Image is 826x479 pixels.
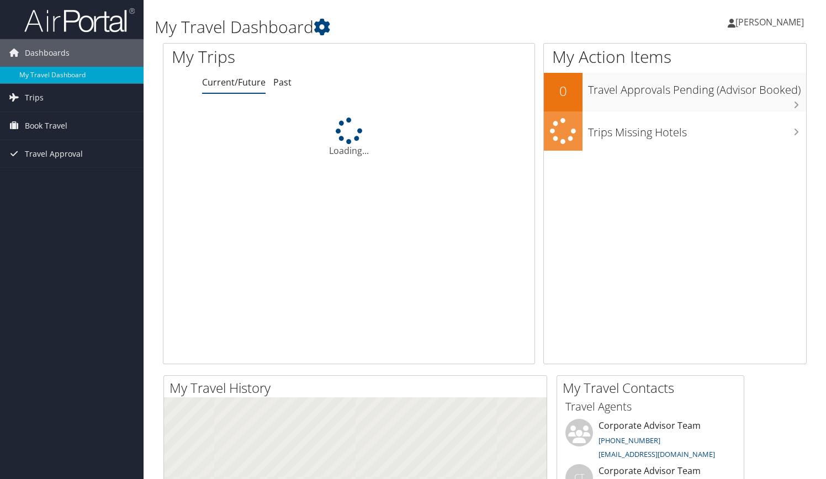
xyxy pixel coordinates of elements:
[588,119,806,140] h3: Trips Missing Hotels
[735,16,804,28] span: [PERSON_NAME]
[544,82,583,100] h2: 0
[172,45,372,68] h1: My Trips
[170,379,547,397] h2: My Travel History
[155,15,595,39] h1: My Travel Dashboard
[588,77,806,98] h3: Travel Approvals Pending (Advisor Booked)
[563,379,744,397] h2: My Travel Contacts
[599,435,660,445] a: [PHONE_NUMBER]
[544,111,806,151] a: Trips Missing Hotels
[544,73,806,111] a: 0Travel Approvals Pending (Advisor Booked)
[599,449,715,459] a: [EMAIL_ADDRESS][DOMAIN_NAME]
[273,76,292,88] a: Past
[544,45,806,68] h1: My Action Items
[565,399,735,414] h3: Travel Agents
[24,7,135,33] img: airportal-logo.png
[25,39,70,67] span: Dashboards
[25,84,44,111] span: Trips
[25,112,67,140] span: Book Travel
[163,118,534,157] div: Loading...
[202,76,266,88] a: Current/Future
[560,419,741,464] li: Corporate Advisor Team
[25,140,83,168] span: Travel Approval
[728,6,815,39] a: [PERSON_NAME]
